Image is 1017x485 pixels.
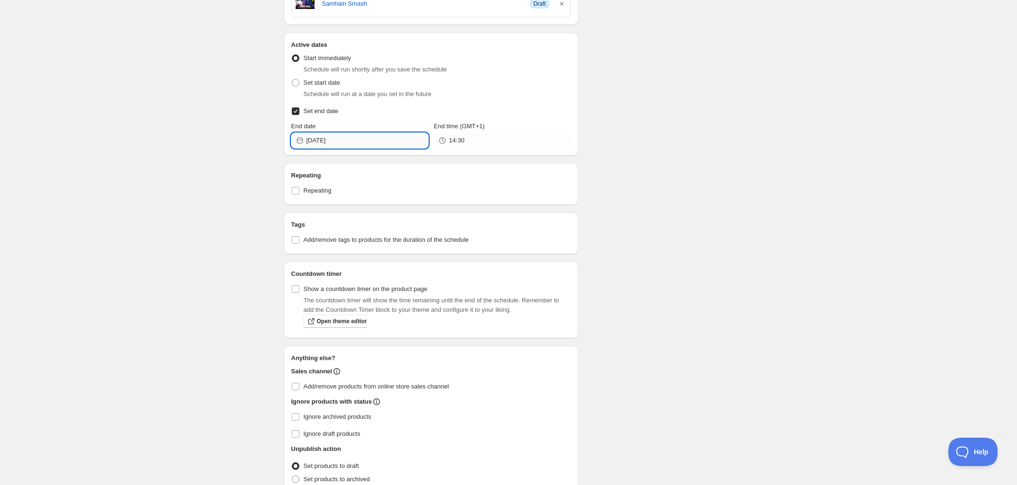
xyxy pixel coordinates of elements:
h2: Countdown timer [291,269,571,279]
span: End date [291,123,316,130]
h2: Anything else? [291,353,571,363]
span: Add/remove tags to products for the duration of the schedule [304,236,469,243]
span: Set products to draft [304,462,359,469]
span: Set end date [304,107,339,115]
span: Ignore archived products [304,413,371,420]
span: Show a countdown timer on the product page [304,285,428,292]
h2: Tags [291,220,571,229]
h2: Unpublish action [291,444,341,454]
span: Start immediately [304,54,351,62]
span: Schedule will run at a date you set in the future [304,90,432,97]
iframe: Toggle Customer Support [948,438,998,466]
span: Set start date [304,79,340,86]
h2: Ignore products with status [291,397,372,406]
span: Open theme editor [317,317,367,325]
span: Add/remove products from online store sales channel [304,383,449,390]
span: End time (GMT+1) [434,123,485,130]
span: Repeating [304,187,332,194]
h2: Repeating [291,171,571,180]
span: Schedule will run shortly after you save the schedule [304,66,447,73]
h2: Sales channel [291,367,333,376]
span: Ignore draft products [304,430,360,437]
a: Open theme editor [304,315,367,328]
span: Set products to archived [304,476,370,483]
h2: Active dates [291,40,571,50]
p: The countdown timer will show the time remaining until the end of the schedule. Remember to add t... [304,296,571,315]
